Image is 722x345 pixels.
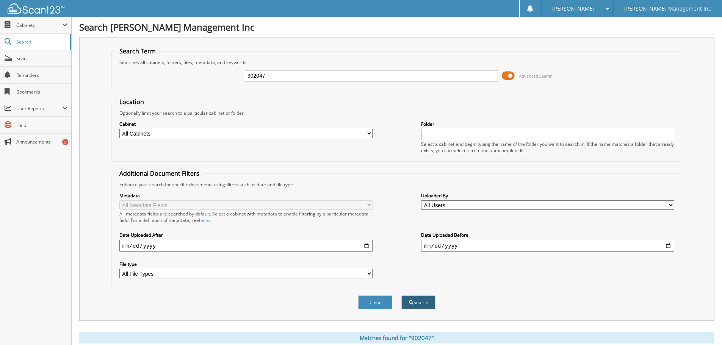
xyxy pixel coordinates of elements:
[421,232,674,238] label: Date Uploaded Before
[199,217,209,223] a: here
[421,121,674,127] label: Folder
[624,6,711,11] span: [PERSON_NAME] Management Inc
[8,3,64,14] img: scan123-logo-white.svg
[119,121,373,127] label: Cabinet
[552,6,595,11] span: [PERSON_NAME]
[119,211,373,223] div: All metadata fields are searched by default. Select a cabinet with metadata to enable filtering b...
[16,39,66,45] span: Search
[119,232,373,238] label: Date Uploaded After
[16,122,67,128] span: Help
[401,295,435,309] button: Search
[519,73,553,79] span: Advanced Search
[119,192,373,199] label: Metadata
[119,261,373,267] label: File type
[684,309,722,345] iframe: Chat Widget
[116,98,148,106] legend: Location
[119,240,373,252] input: start
[16,89,67,95] span: Bookmarks
[79,21,714,33] h1: Search [PERSON_NAME] Management Inc
[79,332,714,343] div: Matches found for "902047"
[421,192,674,199] label: Uploaded By
[421,240,674,252] input: end
[116,110,678,116] div: Optionally limit your search to a particular cabinet or folder
[16,105,62,112] span: User Reports
[116,169,203,178] legend: Additional Document Filters
[116,47,160,55] legend: Search Term
[16,22,62,28] span: Cabinets
[116,59,678,66] div: Searches all cabinets, folders, files, metadata, and keywords
[16,72,67,78] span: Reminders
[62,139,68,145] div: 5
[421,141,674,154] div: Select a cabinet and begin typing the name of the folder you want to search in. If the name match...
[16,55,67,62] span: Scan
[116,181,678,188] div: Enhance your search for specific documents using filters such as date and file type.
[358,295,392,309] button: Clear
[16,139,67,145] span: Announcements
